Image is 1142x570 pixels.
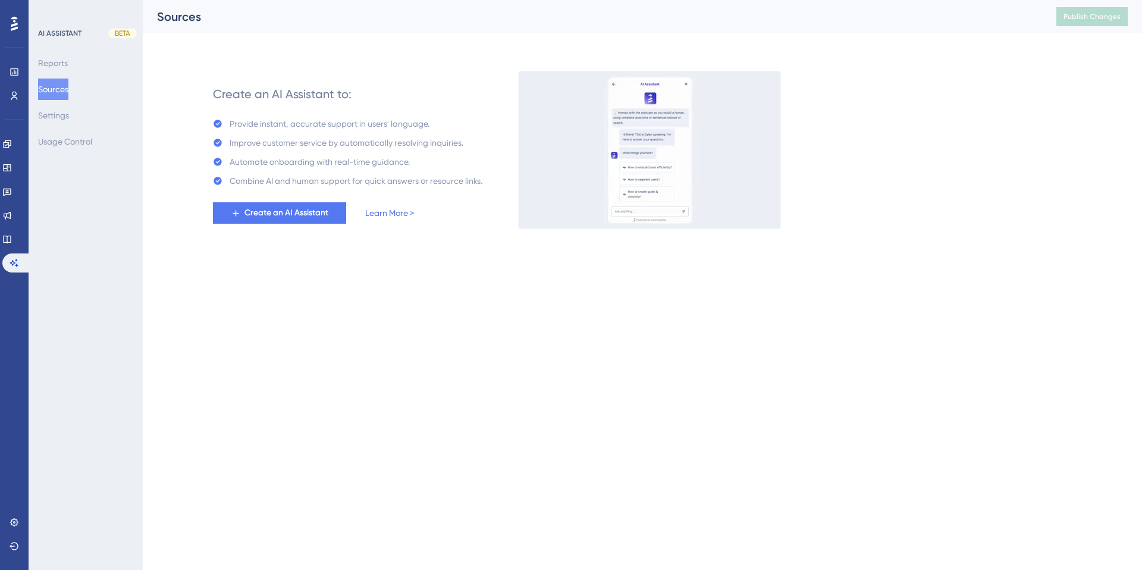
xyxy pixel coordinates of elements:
[157,8,1027,25] div: Sources
[230,136,463,150] div: Improve customer service by automatically resolving inquiries.
[230,117,429,131] div: Provide instant, accurate support in users' language.
[365,206,414,220] a: Learn More >
[518,71,781,229] img: 536038c8a6906fa413afa21d633a6c1c.gif
[230,155,410,169] div: Automate onboarding with real-time guidance.
[38,52,68,74] button: Reports
[244,206,328,220] span: Create an AI Assistant
[230,174,482,188] div: Combine AI and human support for quick answers or resource links.
[1056,7,1128,26] button: Publish Changes
[38,79,68,100] button: Sources
[108,29,137,38] div: BETA
[1063,12,1121,21] span: Publish Changes
[38,131,92,152] button: Usage Control
[213,86,352,102] div: Create an AI Assistant to:
[213,202,346,224] button: Create an AI Assistant
[38,105,69,126] button: Settings
[38,29,81,38] div: AI ASSISTANT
